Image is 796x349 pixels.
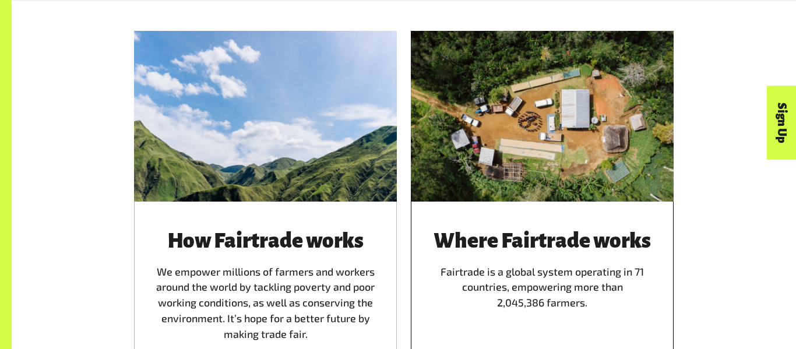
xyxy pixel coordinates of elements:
h3: How Fairtrade works [148,230,383,252]
div: We empower millions of farmers and workers around the world by tackling poverty and poor working ... [148,230,383,342]
h3: Where Fairtrade works [425,230,660,252]
div: Fairtrade is a global system operating in 71 countries, empowering more than 2,045,386 farmers. [425,230,660,342]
